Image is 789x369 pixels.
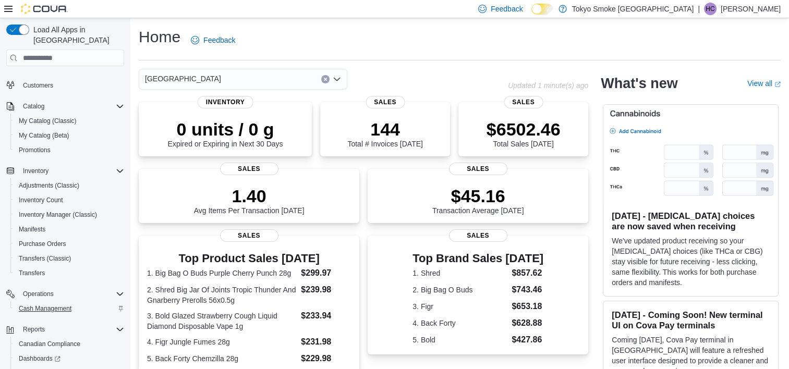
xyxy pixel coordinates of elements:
dt: 5. Bold [412,335,507,345]
a: Cash Management [15,302,76,315]
a: Inventory Manager (Classic) [15,208,101,221]
span: Purchase Orders [19,240,66,248]
span: Inventory [23,167,48,175]
span: Canadian Compliance [19,340,80,348]
dd: $427.86 [512,334,543,346]
h3: [DATE] - [MEDICAL_DATA] choices are now saved when receiving [612,211,770,231]
button: Inventory Manager (Classic) [10,207,128,222]
button: Adjustments (Classic) [10,178,128,193]
dd: $857.62 [512,267,543,279]
div: Avg Items Per Transaction [DATE] [194,186,305,215]
a: Customers [19,79,57,92]
button: Purchase Orders [10,237,128,251]
span: Adjustments (Classic) [19,181,79,190]
span: Load All Apps in [GEOGRAPHIC_DATA] [29,24,124,45]
span: Catalog [19,100,124,113]
dt: 4. Back Forty [412,318,507,328]
a: Feedback [187,30,239,51]
button: Promotions [10,143,128,157]
button: Reports [2,322,128,337]
span: HC [706,3,714,15]
span: [GEOGRAPHIC_DATA] [145,72,221,85]
span: Manifests [15,223,124,236]
a: Transfers (Classic) [15,252,75,265]
a: My Catalog (Classic) [15,115,81,127]
span: Transfers [19,269,45,277]
span: Reports [23,325,45,334]
dd: $743.46 [512,284,543,296]
button: Cash Management [10,301,128,316]
span: Dashboards [19,354,60,363]
button: Operations [2,287,128,301]
a: Purchase Orders [15,238,70,250]
dd: $233.94 [301,310,351,322]
button: My Catalog (Classic) [10,114,128,128]
span: Inventory [19,165,124,177]
a: Dashboards [10,351,128,366]
button: Manifests [10,222,128,237]
span: Sales [449,163,507,175]
svg: External link [774,81,781,88]
dd: $653.18 [512,300,543,313]
a: View allExternal link [747,79,781,88]
button: Inventory [19,165,53,177]
span: My Catalog (Classic) [19,117,77,125]
p: | [698,3,700,15]
div: Total # Invoices [DATE] [347,119,422,148]
span: Sales [449,229,507,242]
dt: 1. Big Bag O Buds Purple Cherry Punch 28g [147,268,297,278]
dd: $239.98 [301,284,351,296]
span: Inventory Count [19,196,63,204]
dd: $231.98 [301,336,351,348]
a: Promotions [15,144,55,156]
a: Adjustments (Classic) [15,179,83,192]
span: Sales [366,96,405,108]
p: 0 units / 0 g [168,119,283,140]
span: Feedback [491,4,523,14]
span: My Catalog (Beta) [19,131,69,140]
button: Catalog [2,99,128,114]
span: Inventory Count [15,194,124,206]
span: Transfers [15,267,124,279]
p: We've updated product receiving so your [MEDICAL_DATA] choices (like THCa or CBG) stay visible fo... [612,236,770,288]
p: 144 [347,119,422,140]
span: Transfers (Classic) [19,254,71,263]
dd: $299.97 [301,267,351,279]
button: Transfers [10,266,128,280]
h1: Home [139,27,180,47]
span: Cash Management [19,304,71,313]
button: Clear input [321,75,330,83]
a: Dashboards [15,352,65,365]
div: Transaction Average [DATE] [432,186,524,215]
span: My Catalog (Classic) [15,115,124,127]
p: Updated 1 minute(s) ago [508,81,588,90]
span: Promotions [15,144,124,156]
span: Operations [19,288,124,300]
div: Heather Chafe [704,3,717,15]
button: Inventory Count [10,193,128,207]
h3: Top Product Sales [DATE] [147,252,351,265]
span: Cash Management [15,302,124,315]
p: 1.40 [194,186,305,206]
button: Inventory [2,164,128,178]
button: Reports [19,323,49,336]
span: Inventory Manager (Classic) [15,208,124,221]
a: My Catalog (Beta) [15,129,74,142]
button: My Catalog (Beta) [10,128,128,143]
dt: 3. Figr [412,301,507,312]
div: Expired or Expiring in Next 30 Days [168,119,283,148]
button: Customers [2,78,128,93]
span: Customers [19,79,124,92]
a: Transfers [15,267,49,279]
img: Cova [21,4,68,14]
a: Manifests [15,223,50,236]
h3: Top Brand Sales [DATE] [412,252,543,265]
span: Sales [220,163,278,175]
span: Purchase Orders [15,238,124,250]
dt: 2. Shred Big Jar Of Joints Tropic Thunder And Gnarberry Prerolls 56x0.5g [147,285,297,305]
button: Catalog [19,100,48,113]
dt: 4. Figr Jungle Fumes 28g [147,337,297,347]
dd: $229.98 [301,352,351,365]
dt: 1. Shred [412,268,507,278]
dt: 3. Bold Glazed Strawberry Cough Liquid Diamond Disposable Vape 1g [147,311,297,331]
